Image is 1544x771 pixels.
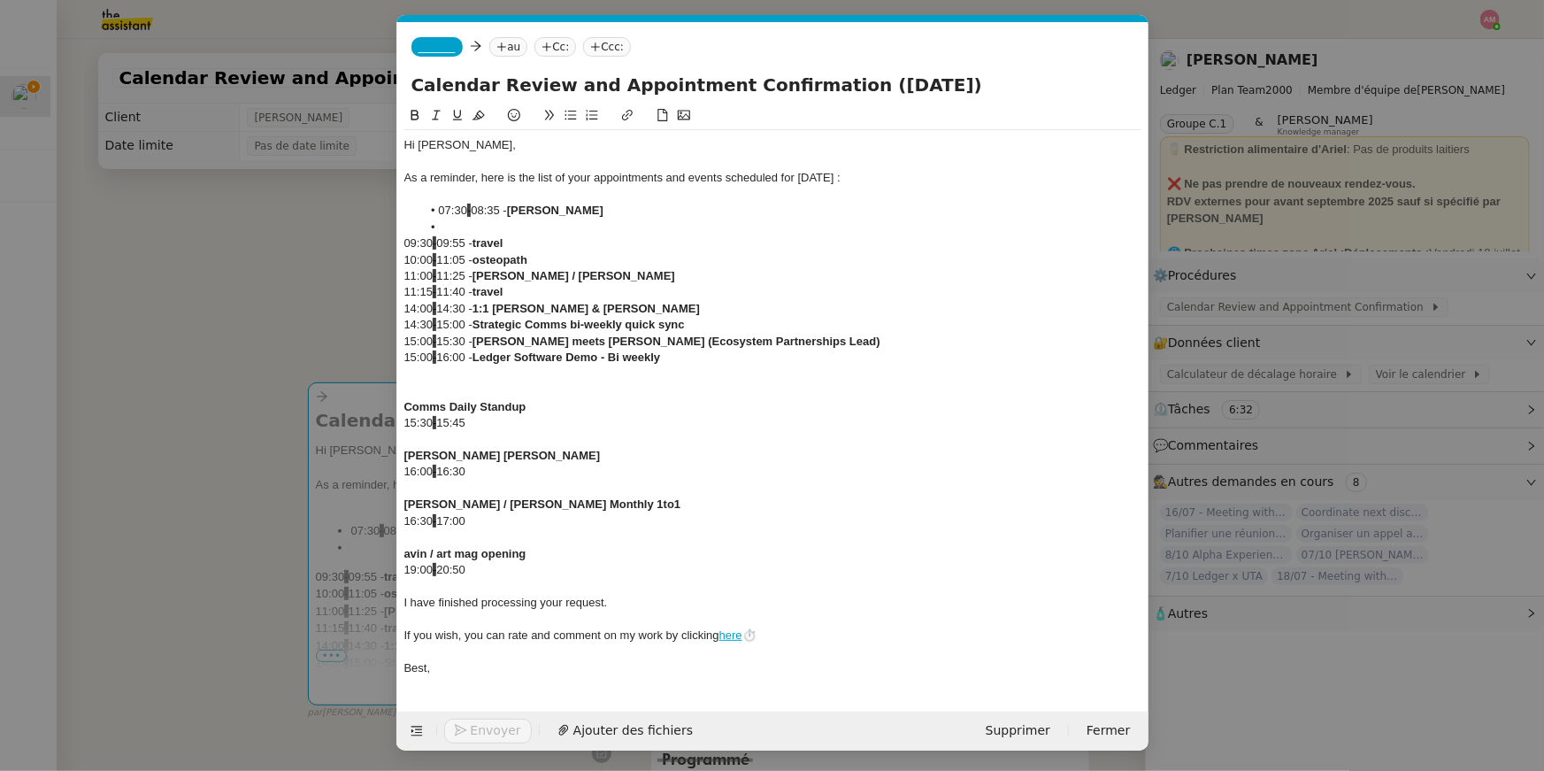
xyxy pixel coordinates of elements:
span: - [433,253,436,266]
button: Ajouter des fichiers [547,719,703,744]
div: 14:00 14:30 - [404,301,1141,317]
li: 07:30 08:35 - [421,203,1141,219]
div: 15:00 16:00 - [404,350,1141,366]
span: - [433,335,436,348]
strong: travel [472,236,503,250]
input: Subject [411,72,1134,98]
strong: Comms Daily Standup [404,400,526,413]
span: - [467,204,471,217]
div: 19:00 20:50 [404,562,1141,578]
div: I have finished processing your request. [404,595,1141,611]
strong: [PERSON_NAME] / [PERSON_NAME] Monthly 1to1 [404,497,681,511]
div: Best, [404,660,1141,676]
strong: Strategic Comms bi-weekly quick sync [472,318,685,331]
strong: [PERSON_NAME] [507,204,603,217]
strong: avin / art mag opening [404,547,526,560]
span: Fermer [1087,721,1130,741]
nz-tag: Ccc: [583,37,631,57]
span: - [433,285,436,298]
div: 10:00 11:05 - [404,252,1141,268]
a: here [719,628,742,642]
div: If you wish, you can rate and comment on my work by clicking ⏱️ [404,628,1141,644]
strong: Ledger Software Demo - Bi weekly [472,351,660,364]
div: 11:15 11:40 - [404,284,1141,300]
nz-tag: Cc: [534,37,576,57]
div: 15:30 15:45 [404,415,1141,431]
span: - [433,514,436,528]
span: - [433,351,436,364]
div: Hi [PERSON_NAME], [404,137,1141,153]
span: _______ [419,41,456,53]
div: 14:30 15:00 - [404,317,1141,333]
span: Supprimer [986,721,1050,741]
div: 16:00 16:30 [404,464,1141,480]
strong: [PERSON_NAME] / [PERSON_NAME] [472,269,675,282]
span: - [433,318,436,331]
button: Envoyer [444,719,532,744]
strong: [PERSON_NAME] [PERSON_NAME] [404,449,601,462]
span: - [433,269,436,282]
span: - [433,416,436,429]
div: 15:00 15:30 - [404,334,1141,350]
div: 11:00 11:25 - [404,268,1141,284]
div: As a reminder, here is the list of your appointments and events scheduled for [DATE] : [404,170,1141,186]
strong: 1:1 [PERSON_NAME] & [PERSON_NAME] [472,302,700,315]
span: - [433,563,436,576]
span: - [433,236,436,250]
div: 16:30 17:00 [404,513,1141,529]
div: 09:30 09:55 - [404,235,1141,251]
strong: travel [472,285,503,298]
strong: [PERSON_NAME] meets [PERSON_NAME] (Ecosystem Partnerships Lead) [472,335,880,348]
strong: osteopath [472,253,527,266]
span: Ajouter des fichiers [573,721,693,741]
span: - [433,465,436,478]
button: Fermer [1076,719,1141,744]
button: Supprimer [975,719,1061,744]
span: - [433,302,436,315]
nz-tag: au [489,37,527,57]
